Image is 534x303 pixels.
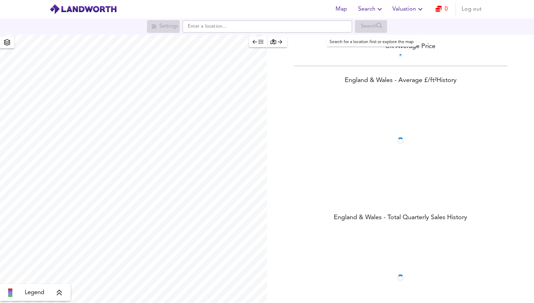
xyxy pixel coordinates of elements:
button: 0 [430,2,453,16]
button: Valuation [390,2,427,16]
span: Valuation [392,4,425,14]
div: England & Wales - Total Quarterly Sales History [267,213,534,223]
span: Map [333,4,350,14]
button: Map [330,2,352,16]
div: England & Wales - Average £/ ft² History [267,76,534,86]
input: Enter a location... [183,21,352,33]
div: Search for a location first or explore the map [147,20,180,33]
span: Log out [462,4,482,14]
button: Search [355,2,387,16]
a: 0 [435,4,448,14]
img: logo [49,4,117,14]
button: Log out [459,2,485,16]
span: Legend [25,289,44,297]
div: UK Average Price [267,42,534,51]
span: Search [358,4,384,14]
